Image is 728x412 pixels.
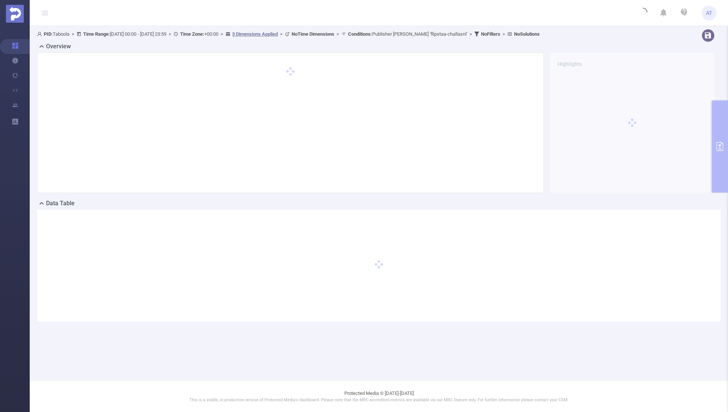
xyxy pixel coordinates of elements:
span: > [218,31,225,37]
i: icon: loading [638,8,647,18]
span: > [467,31,474,37]
img: Protected Media [6,5,24,23]
b: PID: [44,31,53,37]
u: 3 Dimensions Applied [232,31,278,37]
footer: Protected Media © [DATE]-[DATE] [30,380,728,412]
span: Publisher [PERSON_NAME] 'flipstaa-challasnl' [348,31,467,37]
h2: Data Table [46,199,75,208]
b: Time Zone: [180,31,204,37]
h2: Overview [46,42,71,51]
i: icon: user [37,32,44,36]
span: > [500,31,507,37]
span: AT [706,6,712,20]
span: Taboola [DATE] 00:00 - [DATE] 23:59 +00:00 [37,31,540,37]
b: No Filters [481,31,500,37]
p: This is a stable, in production version of Protected Media's dashboard. Please note that the MRC ... [48,397,709,403]
b: No Time Dimensions [292,31,334,37]
span: > [69,31,77,37]
b: Conditions : [348,31,372,37]
span: > [334,31,341,37]
b: No Solutions [514,31,540,37]
span: > [166,31,173,37]
b: Time Range: [83,31,110,37]
span: > [278,31,285,37]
